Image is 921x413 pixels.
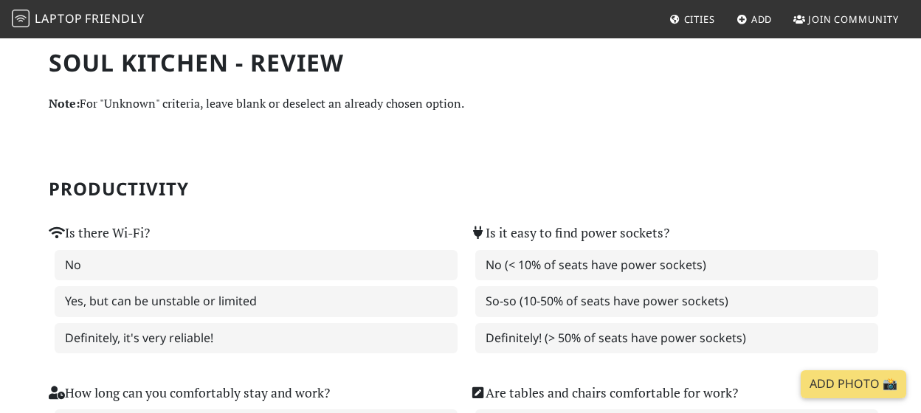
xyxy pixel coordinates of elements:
label: Definitely! (> 50% of seats have power sockets) [475,323,878,354]
label: Definitely, it's very reliable! [55,323,458,354]
a: Add Photo 📸 [801,370,906,398]
a: Join Community [787,6,905,32]
label: Is it easy to find power sockets? [469,223,669,243]
label: Yes, but can be unstable or limited [55,286,458,317]
h1: soul kitchen - Review [49,49,872,77]
a: Cities [663,6,721,32]
label: No (< 10% of seats have power sockets) [475,250,878,281]
span: Cities [684,13,715,26]
label: How long can you comfortably stay and work? [49,383,330,403]
label: Are tables and chairs comfortable for work? [469,383,738,403]
span: Join Community [808,13,899,26]
a: Add [731,6,779,32]
label: Is there Wi-Fi? [49,223,150,243]
p: For "Unknown" criteria, leave blank or deselect an already chosen option. [49,94,872,114]
h2: Productivity [49,178,872,200]
span: Add [751,13,773,26]
label: So-so (10-50% of seats have power sockets) [475,286,878,317]
label: No [55,250,458,281]
span: Laptop [35,10,83,27]
a: LaptopFriendly LaptopFriendly [12,7,145,32]
strong: Note: [49,95,80,111]
span: Friendly [85,10,144,27]
img: LaptopFriendly [12,10,30,27]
